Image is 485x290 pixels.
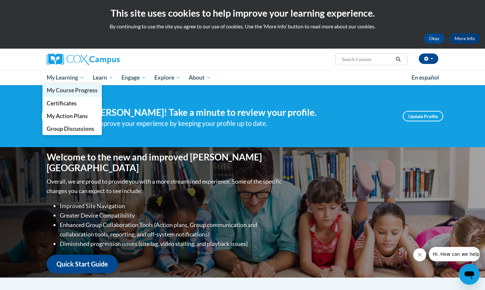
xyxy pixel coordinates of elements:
a: My Action Plans [42,110,102,122]
li: Diminished progression issues (site lag, video stalling, and playback issues) [60,239,283,249]
a: My Course Progress [42,84,102,97]
iframe: Close message [413,248,426,261]
a: My Learning [42,70,88,85]
li: Improved Site Navigation [60,201,283,211]
span: About [189,74,211,82]
span: My Course Progress [47,87,98,94]
button: Okay [424,33,445,44]
span: My Learning [47,74,84,82]
iframe: Button to launch messaging window [459,264,480,285]
a: Cox Campus [47,53,171,65]
a: Explore [150,70,185,85]
a: Group Discussions [42,122,102,135]
input: Search Courses [341,55,393,63]
h2: This site uses cookies to help improve your learning experience. [5,7,480,20]
span: Engage [121,74,146,82]
p: Overall, we are proud to provide you with a more streamlined experience. Some of the specific cha... [47,177,283,196]
a: Engage [117,70,150,85]
a: Quick Start Guide [47,255,118,273]
span: En español [412,74,439,81]
p: By continuing to use the site you agree to our use of cookies. Use the ‘More info’ button to read... [5,23,480,30]
div: Help improve your experience by keeping your profile up to date. [81,118,393,129]
button: Account Settings [419,53,438,64]
span: Hi. How can we help? [4,5,53,10]
button: Search [393,55,403,63]
a: Certificates [42,97,102,110]
a: About [185,70,215,85]
span: Group Discussions [47,125,94,132]
li: Greater Device Compatibility [60,211,283,220]
a: Update Profile [403,111,443,121]
h4: Hi [PERSON_NAME]! Take a minute to review your profile. [81,107,393,118]
span: Learn [93,74,113,82]
li: Enhanced Group Collaboration Tools (Action plans, Group communication and collaboration tools, re... [60,220,283,239]
a: More Info [449,33,480,44]
span: Certificates [47,100,77,107]
a: En español [407,71,443,84]
span: My Action Plans [47,113,88,119]
img: Cox Campus [47,53,120,65]
div: Main menu [37,70,448,85]
span: Explore [154,74,180,82]
a: Learn [88,70,117,85]
img: Profile Image [42,101,71,131]
iframe: Message from company [429,247,480,261]
h1: Welcome to the new and improved [PERSON_NAME][GEOGRAPHIC_DATA] [47,152,283,174]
